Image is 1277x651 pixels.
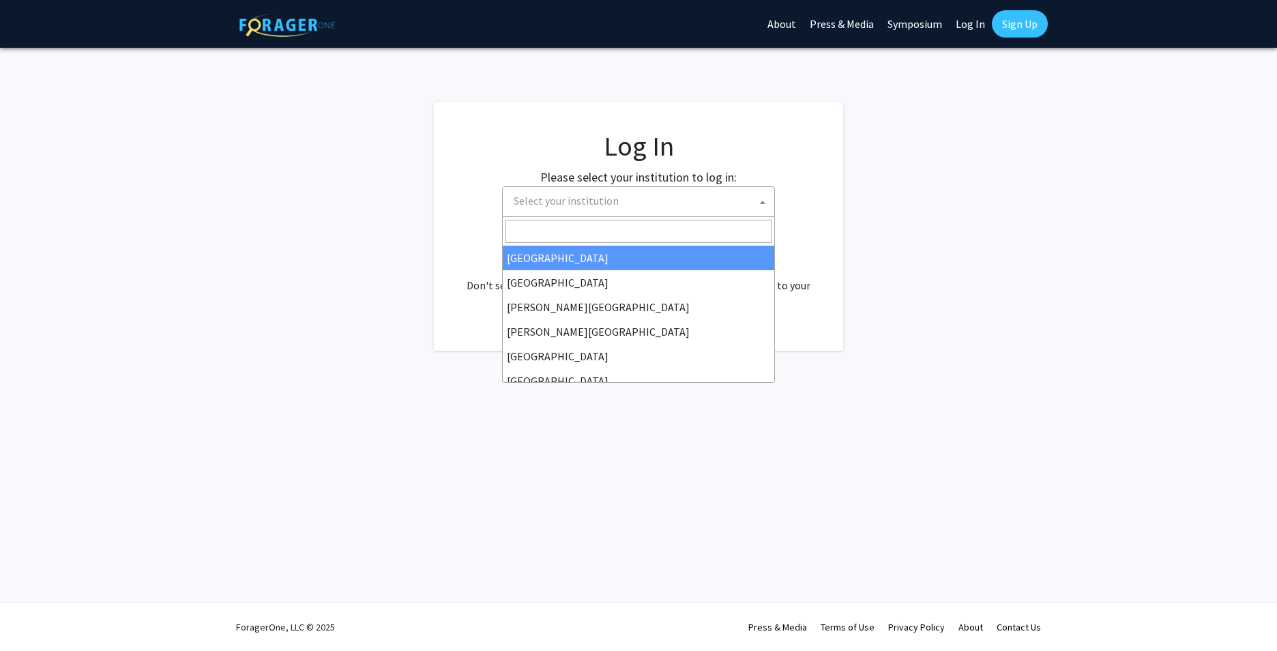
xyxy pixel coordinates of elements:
span: Select your institution [502,186,775,217]
li: [PERSON_NAME][GEOGRAPHIC_DATA] [503,295,774,319]
span: Select your institution [514,194,619,207]
div: No account? . Don't see your institution? about bringing ForagerOne to your institution. [461,244,816,310]
h1: Log In [461,130,816,162]
li: [GEOGRAPHIC_DATA] [503,270,774,295]
a: Sign Up [992,10,1048,38]
a: Privacy Policy [888,621,945,633]
li: [GEOGRAPHIC_DATA] [503,368,774,393]
iframe: Chat [10,590,58,641]
div: ForagerOne, LLC © 2025 [236,603,335,651]
li: [PERSON_NAME][GEOGRAPHIC_DATA] [503,319,774,344]
input: Search [505,220,772,243]
a: Press & Media [748,621,807,633]
a: Terms of Use [821,621,875,633]
li: [GEOGRAPHIC_DATA] [503,246,774,270]
img: ForagerOne Logo [239,13,335,37]
span: Select your institution [508,187,774,215]
a: About [958,621,983,633]
a: Contact Us [997,621,1041,633]
li: [GEOGRAPHIC_DATA] [503,344,774,368]
label: Please select your institution to log in: [540,168,737,186]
